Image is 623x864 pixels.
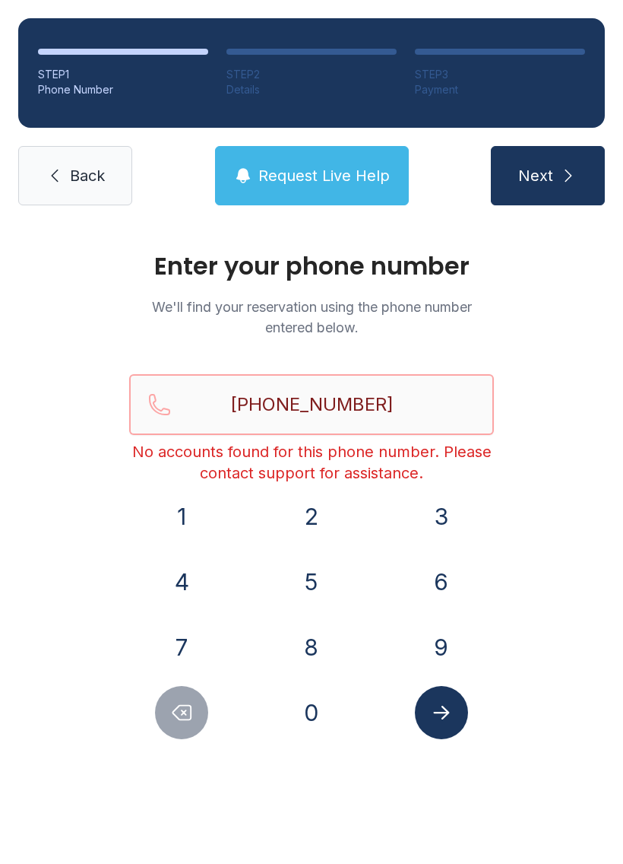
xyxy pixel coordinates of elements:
span: Next [518,165,553,186]
span: Request Live Help [258,165,390,186]
button: 6 [415,555,468,608]
div: No accounts found for this phone number. Please contact support for assistance. [129,441,494,484]
button: 3 [415,490,468,543]
button: Submit lookup form [415,686,468,739]
input: Reservation phone number [129,374,494,435]
div: STEP 1 [38,67,208,82]
button: 1 [155,490,208,543]
span: Back [70,165,105,186]
button: 9 [415,621,468,674]
button: 4 [155,555,208,608]
button: Delete number [155,686,208,739]
button: 8 [285,621,338,674]
button: 5 [285,555,338,608]
div: Details [226,82,397,97]
button: 0 [285,686,338,739]
div: Payment [415,82,585,97]
h1: Enter your phone number [129,254,494,278]
p: We'll find your reservation using the phone number entered below. [129,297,494,338]
button: 2 [285,490,338,543]
div: Phone Number [38,82,208,97]
div: STEP 2 [226,67,397,82]
div: STEP 3 [415,67,585,82]
button: 7 [155,621,208,674]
